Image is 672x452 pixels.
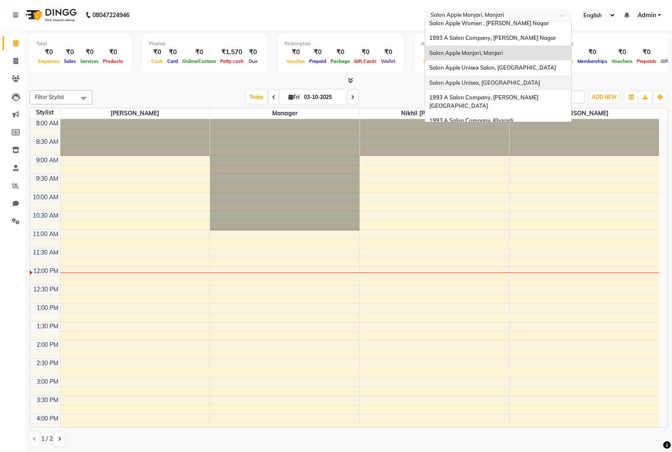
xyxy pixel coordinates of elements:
div: ₹0 [78,47,101,57]
span: Salon Apple Women , [PERSON_NAME] Nagar [429,20,549,26]
span: 1 / 2 [41,434,53,443]
div: Stylist [30,108,60,117]
b: 08047224946 [92,3,129,27]
div: 3:30 PM [35,396,60,405]
div: 1:30 PM [35,322,60,331]
div: 4:00 PM [35,414,60,423]
div: ₹0 [379,47,397,57]
span: 1993 A Salon Company, [PERSON_NAME] Nagar [429,34,556,41]
span: [PERSON_NAME] [509,108,659,119]
div: 12:00 PM [31,267,60,275]
span: 1993 A Salon Company, Kharadi [429,117,513,124]
div: 9:30 AM [34,174,60,183]
div: ₹0 [575,47,609,57]
span: Today [246,91,267,104]
div: 3:00 PM [35,377,60,386]
div: 0 [421,47,450,57]
span: Prepaid [307,58,328,64]
div: ₹0 [328,47,352,57]
span: Online/Custom [180,58,218,64]
div: ₹0 [101,47,125,57]
span: Products [101,58,125,64]
span: [PERSON_NAME] [60,108,210,119]
div: ₹0 [246,47,260,57]
span: Cash [149,58,165,64]
span: Manager [210,108,360,119]
div: ₹0 [149,47,165,57]
div: 11:30 AM [31,248,60,257]
div: 8:30 AM [34,138,60,146]
span: Fri [286,94,302,100]
span: Wallet [379,58,397,64]
div: Appointment [421,40,525,47]
span: Salon Apple Unisex Salon, [GEOGRAPHIC_DATA] [429,64,556,71]
div: 12:30 PM [31,285,60,294]
span: Memberships [575,58,609,64]
div: 1:00 PM [35,304,60,312]
div: 10:00 AM [31,193,60,202]
div: ₹0 [284,47,307,57]
div: ₹0 [609,47,635,57]
ng-dropdown-panel: Options list [425,21,572,122]
div: ₹0 [352,47,379,57]
span: Expenses [36,58,62,64]
div: 2:30 PM [35,359,60,368]
div: ₹0 [307,47,328,57]
span: Salon Apple Manjari, Manjari [429,49,503,56]
span: 1993 A Salon Company, [PERSON_NAME][GEOGRAPHIC_DATA] [429,94,538,109]
img: logo [21,3,79,27]
div: ₹0 [635,47,659,57]
div: 11:00 AM [31,230,60,239]
div: ₹0 [62,47,78,57]
div: ₹0 [180,47,218,57]
span: Sales [62,58,78,64]
span: Package [328,58,352,64]
div: Total [36,40,125,47]
div: Finance [149,40,260,47]
div: 9:00 AM [34,156,60,165]
span: Services [78,58,101,64]
span: ADD NEW [592,94,617,100]
div: ₹1,570 [218,47,246,57]
span: Card [165,58,180,64]
span: Filter Stylist [35,94,64,100]
input: 2025-10-03 [302,91,344,104]
span: Nikhil [PERSON_NAME] [360,108,509,119]
span: Admin [638,11,656,20]
div: ₹0 [36,47,62,57]
span: Petty cash [218,58,246,64]
div: ₹0 [165,47,180,57]
span: Gift Cards [352,58,379,64]
div: 2:00 PM [35,340,60,349]
span: Vouchers [609,58,635,64]
span: Completed [421,58,450,64]
span: Salon Apple Unisex, [GEOGRAPHIC_DATA] [429,79,540,86]
div: 8:00 AM [34,119,60,128]
span: Due [247,58,260,64]
span: Prepaids [635,58,659,64]
div: Redemption [284,40,397,47]
button: ADD NEW [590,91,619,103]
span: Voucher [284,58,307,64]
div: 10:30 AM [31,211,60,220]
